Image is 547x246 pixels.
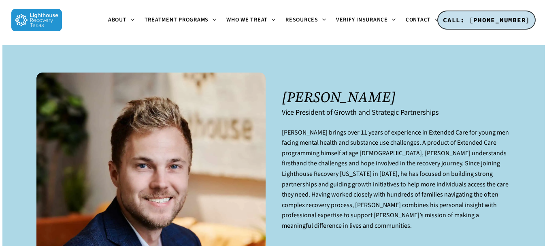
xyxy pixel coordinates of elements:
span: CALL: [PHONE_NUMBER] [443,16,530,24]
span: Verify Insurance [336,16,388,24]
a: CALL: [PHONE_NUMBER] [437,11,536,30]
a: Contact [401,17,444,24]
span: About [108,16,127,24]
span: Who We Treat [226,16,268,24]
a: Treatment Programs [140,17,222,24]
h1: [PERSON_NAME] [282,89,511,105]
h6: Vice President of Growth and Strategic Partnerships [282,108,511,117]
span: Treatment Programs [145,16,209,24]
a: Who We Treat [221,17,281,24]
a: About [103,17,140,24]
span: Contact [406,16,431,24]
p: [PERSON_NAME] brings over 11 years of experience in Extended Care for young men facing mental hea... [282,128,511,241]
span: Resources [285,16,318,24]
a: Verify Insurance [331,17,401,24]
a: Resources [281,17,331,24]
img: Lighthouse Recovery Texas [11,9,62,31]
